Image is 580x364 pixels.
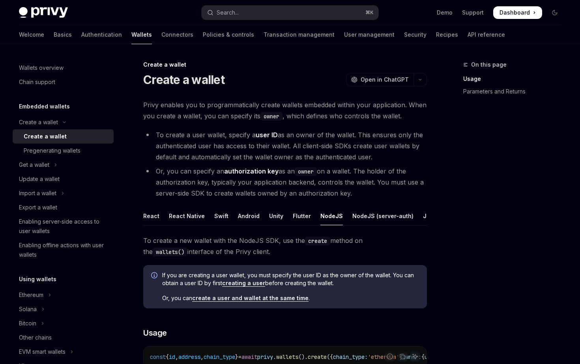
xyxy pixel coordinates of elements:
a: Other chains [13,330,114,345]
div: Unity [269,207,283,225]
span: ⌘ K [365,9,374,16]
strong: authorization key [224,167,279,175]
div: Java [423,207,437,225]
div: Chain support [19,77,55,87]
a: Security [404,25,427,44]
div: Import a wallet [19,189,56,198]
a: creating a user [222,280,265,287]
div: Pregenerating wallets [24,146,80,155]
div: Search... [217,8,239,17]
a: Chain support [13,75,114,89]
a: Export a wallet [13,200,114,215]
div: Enabling server-side access to user wallets [19,217,109,236]
a: API reference [468,25,505,44]
div: React Native [169,207,205,225]
a: Wallets overview [13,61,114,75]
div: Flutter [293,207,311,225]
a: Enabling offline actions with user wallets [13,238,114,262]
svg: Info [151,272,159,280]
div: Update a wallet [19,174,60,184]
code: wallets() [153,248,187,256]
a: Demo [437,9,453,17]
div: Swift [214,207,228,225]
li: Or, you can specify an as an on a wallet. The holder of the authorization key, typically your app... [143,166,427,199]
div: Bitcoin [19,319,36,328]
a: Support [462,9,484,17]
a: Enabling server-side access to user wallets [13,215,114,238]
button: Open search [202,6,378,20]
h5: Embedded wallets [19,102,70,111]
a: Transaction management [264,25,335,44]
span: Dashboard [500,9,530,17]
a: Authentication [81,25,122,44]
button: Toggle dark mode [548,6,561,19]
div: Create a wallet [143,61,427,69]
a: Dashboard [493,6,542,19]
span: On this page [471,60,507,69]
a: Update a wallet [13,172,114,186]
div: NodeJS [320,207,343,225]
span: Usage [143,327,167,338]
div: Other chains [19,333,52,342]
a: Usage [463,73,567,85]
div: Create a wallet [19,118,58,127]
a: Recipes [436,25,458,44]
a: Parameters and Returns [463,85,567,98]
a: User management [344,25,395,44]
li: To create a user wallet, specify a as an owner of the wallet. This ensures only the authenticated... [143,129,427,162]
div: Ethereum [19,290,43,300]
div: Solana [19,304,37,314]
span: Privy enables you to programmatically create wallets embedded within your application. When you c... [143,99,427,121]
a: Pregenerating wallets [13,144,114,158]
span: Open in ChatGPT [361,76,409,84]
h1: Create a wallet [143,73,225,87]
div: Export a wallet [19,203,57,212]
a: Policies & controls [203,25,254,44]
button: Toggle Create a wallet section [13,115,114,129]
img: dark logo [19,7,68,18]
code: owner [260,112,283,121]
button: Toggle Solana section [13,302,114,316]
a: Wallets [131,25,152,44]
span: To create a new wallet with the NodeJS SDK, use the method on the interface of the Privy client. [143,235,427,257]
code: owner [295,167,317,176]
a: Create a wallet [13,129,114,144]
h5: Using wallets [19,274,56,284]
button: Toggle Import a wallet section [13,186,114,200]
div: EVM smart wallets [19,347,65,357]
a: Connectors [161,25,193,44]
div: React [143,207,159,225]
a: Basics [54,25,72,44]
button: Toggle EVM smart wallets section [13,345,114,359]
div: Android [238,207,260,225]
button: Toggle Bitcoin section [13,316,114,330]
a: create a user and wallet at the same time [192,295,309,302]
button: Open in ChatGPT [346,73,413,86]
span: Or, you can . [162,294,419,302]
div: NodeJS (server-auth) [352,207,413,225]
strong: user ID [256,131,278,139]
button: Toggle Ethereum section [13,288,114,302]
code: create [305,237,330,245]
a: Welcome [19,25,44,44]
div: Create a wallet [24,132,67,141]
button: Toggle Get a wallet section [13,158,114,172]
div: Enabling offline actions with user wallets [19,241,109,259]
div: Get a wallet [19,160,49,170]
div: Wallets overview [19,63,64,73]
span: If you are creating a user wallet, you must specify the user ID as the owner of the wallet. You c... [162,271,419,287]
